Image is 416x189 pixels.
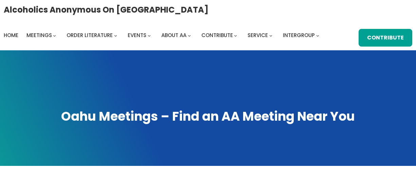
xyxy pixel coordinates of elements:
button: Meetings submenu [53,34,56,37]
nav: Intergroup [4,31,322,40]
a: Meetings [26,31,52,40]
a: About AA [161,31,186,40]
button: Events submenu [148,34,151,37]
button: Intergroup submenu [316,34,319,37]
a: Events [128,31,146,40]
span: Service [248,32,268,39]
button: Contribute submenu [234,34,237,37]
a: Service [248,31,268,40]
a: Home [4,31,18,40]
a: Intergroup [283,31,315,40]
a: Contribute [359,29,412,47]
button: Order Literature submenu [114,34,117,37]
span: Intergroup [283,32,315,39]
span: Order Literature [67,32,113,39]
span: Events [128,32,146,39]
button: Service submenu [269,34,272,37]
span: About AA [161,32,186,39]
h1: Oahu Meetings – Find an AA Meeting Near You [7,108,410,125]
a: Alcoholics Anonymous on [GEOGRAPHIC_DATA] [4,2,209,17]
a: Contribute [201,31,233,40]
button: About AA submenu [188,34,191,37]
span: Meetings [26,32,52,39]
span: Home [4,32,18,39]
span: Contribute [201,32,233,39]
